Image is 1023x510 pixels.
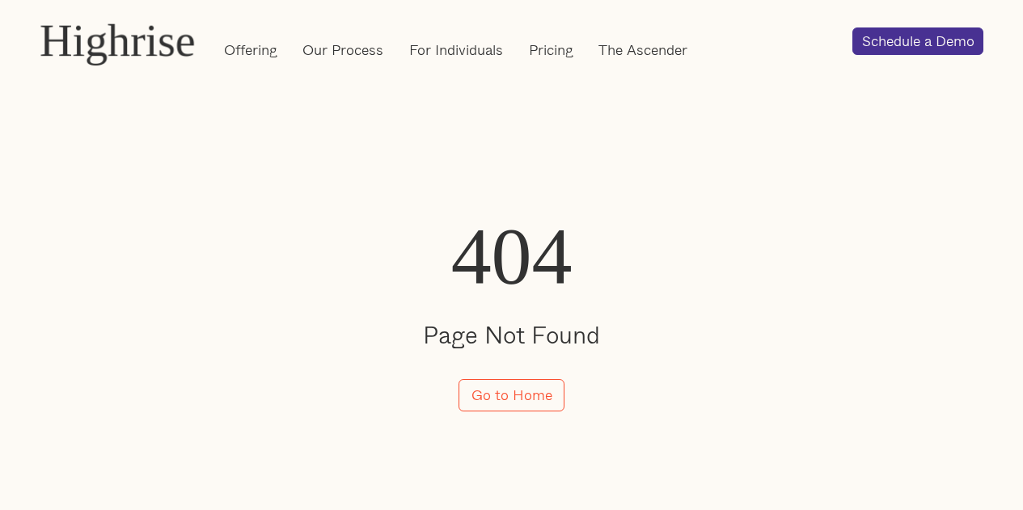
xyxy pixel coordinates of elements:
a: Schedule a Demo [852,27,984,55]
h2: Page Not Found [391,321,633,348]
a: Offering [224,40,277,59]
a: The Ascender [598,40,687,59]
a: Go to Home [459,379,565,411]
h1: 404 [391,212,633,301]
a: Highrise [40,16,196,66]
a: For Individuals [409,40,503,59]
a: Pricing [529,40,573,59]
a: Our Process [302,40,383,59]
